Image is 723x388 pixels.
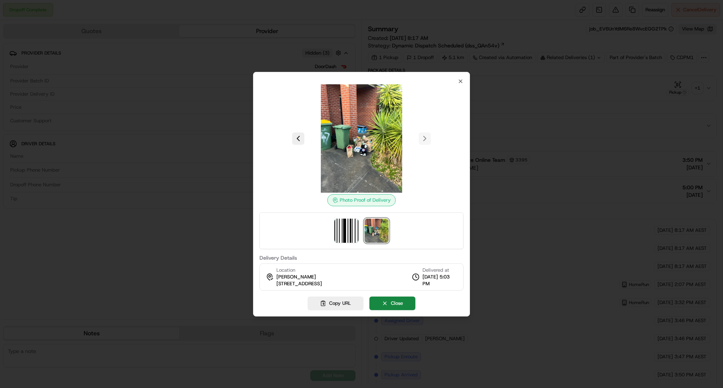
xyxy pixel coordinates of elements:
[307,84,416,193] img: photo_proof_of_delivery image
[259,255,464,260] label: Delivery Details
[308,297,363,310] button: Copy URL
[334,219,358,243] img: barcode_scan_on_pickup image
[365,219,389,243] img: photo_proof_of_delivery image
[276,274,316,280] span: [PERSON_NAME]
[423,274,457,287] span: [DATE] 5:03 PM
[327,194,396,206] div: Photo Proof of Delivery
[423,267,457,274] span: Delivered at
[276,267,295,274] span: Location
[369,297,415,310] button: Close
[276,280,322,287] span: [STREET_ADDRESS]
